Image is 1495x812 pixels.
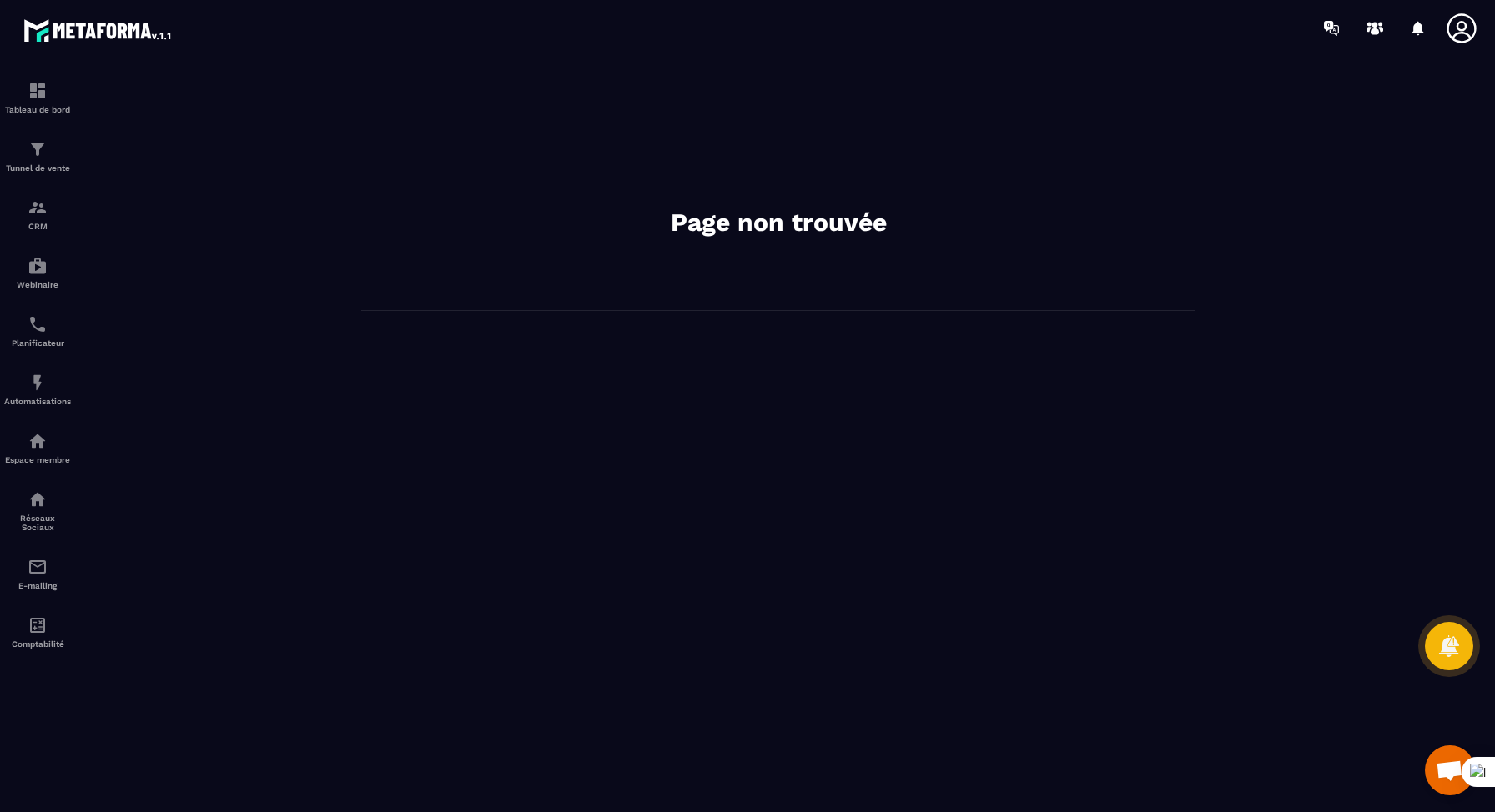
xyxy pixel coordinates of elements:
[528,206,1029,239] h2: Page non trouvée
[28,557,48,577] img: email
[4,302,71,360] a: schedulerschedulerPlanificateur
[4,419,71,477] a: automationsautomationsEspace membre
[28,139,48,159] img: formation
[4,514,71,532] p: Réseaux Sociaux
[28,489,48,509] img: social-network
[4,397,71,406] p: Automatisations
[4,243,71,302] a: automationsautomationsWebinaire
[4,603,71,661] a: accountantaccountantComptabilité
[4,338,71,348] p: Planificateur
[28,81,48,101] img: formation
[4,105,71,114] p: Tableau de bord
[23,15,174,45] img: logo
[28,615,48,635] img: accountant
[4,639,71,649] p: Comptabilité
[4,163,71,173] p: Tunnel de vente
[28,431,48,451] img: automations
[28,314,48,334] img: scheduler
[4,68,71,127] a: formationformationTableau de bord
[4,477,71,544] a: social-networksocial-networkRéseaux Sociaux
[4,544,71,603] a: emailemailE-mailing
[1425,745,1475,795] a: Mở cuộc trò chuyện
[4,360,71,419] a: automationsautomationsAutomatisations
[4,185,71,243] a: formationformationCRM
[28,198,48,218] img: formation
[4,222,71,231] p: CRM
[4,455,71,464] p: Espace membre
[28,256,48,276] img: automations
[4,280,71,289] p: Webinaire
[4,127,71,185] a: formationformationTunnel de vente
[4,581,71,590] p: E-mailing
[28,373,48,393] img: automations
